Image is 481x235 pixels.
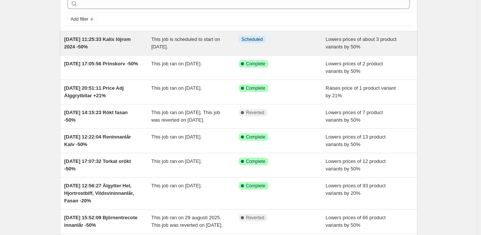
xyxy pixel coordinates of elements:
[242,36,263,42] span: Scheduled
[64,110,128,123] span: [DATE] 14:15:23 Rökt fasan -50%
[326,36,397,50] span: Lowers prices of about 3 product variants by 50%
[326,85,396,98] span: Raises price of 1 product variant by 21%
[151,61,202,66] span: This job ran on [DATE].
[64,36,131,50] span: [DATE] 11:25:33 Kalix löjrom 2024 -50%
[326,215,386,228] span: Lowers prices of 66 product variants by 50%
[326,134,386,147] span: Lowers prices of 13 product variants by 50%
[151,110,220,123] span: This job ran on [DATE]. This job was reverted on [DATE].
[151,85,202,91] span: This job ran on [DATE].
[246,85,265,91] span: Complete
[64,183,134,203] span: [DATE] 12:56:27 Älgytter Hel, Hjortrostbiff, Vildsvininnanlår, Fasan -20%
[246,61,265,67] span: Complete
[151,183,202,188] span: This job ran on [DATE].
[151,36,220,50] span: This job is scheduled to start on [DATE].
[246,215,265,221] span: Reverted
[64,215,138,228] span: [DATE] 15:52:09 Björnentrecote innanlår -50%
[64,61,138,66] span: [DATE] 17:05:56 Prinskorv -50%
[246,158,265,164] span: Complete
[326,61,383,74] span: Lowers prices of 2 product variants by 50%
[326,183,386,196] span: Lowers prices of 93 product variants by 20%
[246,134,265,140] span: Complete
[64,134,131,147] span: [DATE] 12:22:04 Reninnanlår Kalv -50%
[151,215,223,228] span: This job ran on 29 augusti 2025. This job was reverted on [DATE].
[64,158,131,172] span: [DATE] 17:07:32 Torkat orökt -50%
[151,134,202,140] span: This job ran on [DATE].
[246,183,265,189] span: Complete
[246,110,265,116] span: Reverted
[326,110,383,123] span: Lowers prices of 7 product variants by 50%
[326,158,386,172] span: Lowers prices of 12 product variants by 50%
[71,16,88,22] span: Add filter
[67,15,97,24] button: Add filter
[151,158,202,164] span: This job ran on [DATE].
[64,85,124,98] span: [DATE] 20:51:11 Price Adj Älggrytbitar +21%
